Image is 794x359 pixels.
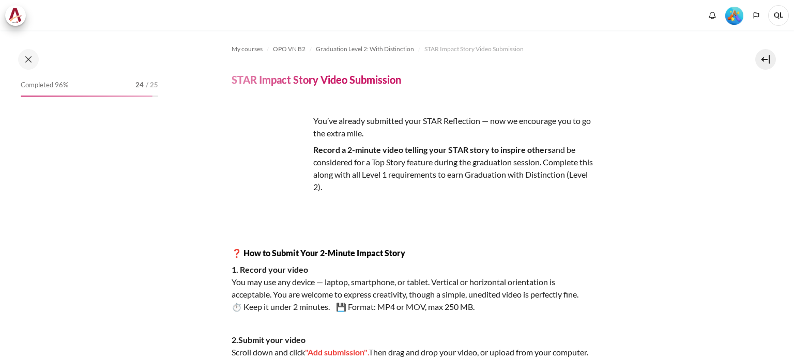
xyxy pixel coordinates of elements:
[232,44,263,54] span: My courses
[232,115,593,139] p: You’ve already submitted your STAR Reflection — now we encourage you to go the extra mile.
[273,43,306,55] a: OPO VN B2
[749,8,764,23] button: Languages
[316,43,414,55] a: Graduation Level 2: With Distinction
[768,5,789,26] a: User menu
[232,263,593,313] p: You may use any device — laptop, smartphone, or tablet. Vertical or horizontal orientation is acc...
[305,347,368,357] span: "Add submission"
[424,44,524,54] span: STAR Impact Story Video Submission
[316,44,414,54] span: Graduation Level 2: With Distinction
[5,5,31,26] a: Architeck Architeck
[725,7,743,25] img: Level #5
[232,248,405,258] strong: ❓ How to Submit Your 2-Minute Impact Story
[8,8,23,23] img: Architeck
[146,80,158,90] span: / 25
[232,43,263,55] a: My courses
[232,335,306,345] strong: 2.Submit your video
[232,115,309,192] img: wsed
[232,334,593,358] p: Scroll down and click Then drag and drop your video, or upload from your computer.
[232,264,308,274] strong: 1. Record your video
[135,80,144,90] span: 24
[368,347,369,357] span: .
[768,5,789,26] span: QL
[313,145,552,154] strong: Record a 2-minute video telling your STAR story to inspire others
[273,44,306,54] span: OPO VN B2
[232,144,593,193] p: and be considered for a Top Story feature during the graduation session. Complete this along with...
[21,96,152,97] div: 96%
[424,43,524,55] a: STAR Impact Story Video Submission
[232,41,721,57] nav: Navigation bar
[725,6,743,25] div: Level #5
[232,73,401,86] h4: STAR Impact Story Video Submission
[21,80,68,90] span: Completed 96%
[705,8,720,23] div: Show notification window with no new notifications
[721,6,747,25] a: Level #5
